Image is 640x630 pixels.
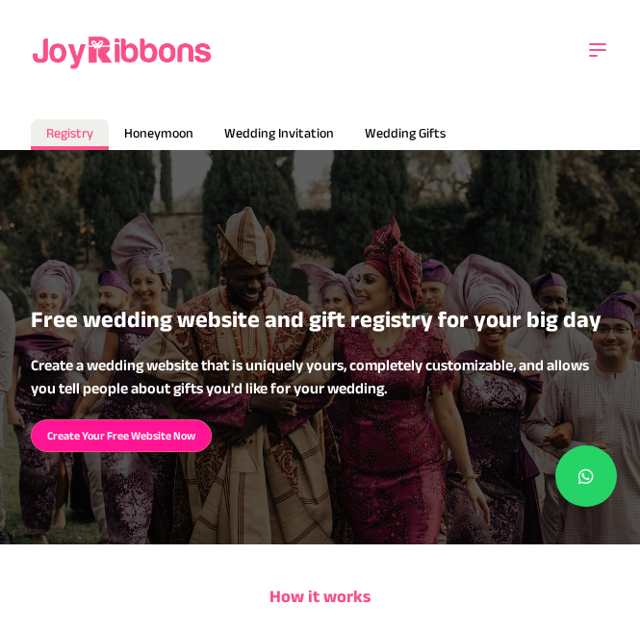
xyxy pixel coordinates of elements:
[224,125,334,140] span: Wedding Invitation
[31,583,609,610] h2: How it works
[31,119,109,150] a: Registry
[46,125,93,140] span: Registry
[31,354,609,400] p: Create a wedding website that is uniquely yours, completely customizable, and allows you tell peo...
[31,419,212,452] a: Create Your Free Website Now
[31,304,602,335] h2: Free wedding website and gift registry for your big day
[209,119,349,150] a: Wedding Invitation
[349,119,461,150] a: Wedding Gifts
[31,19,216,81] img: joyribbons logo
[124,125,193,140] span: Honeymoon
[365,125,446,140] span: Wedding Gifts
[109,119,209,150] a: Honeymoon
